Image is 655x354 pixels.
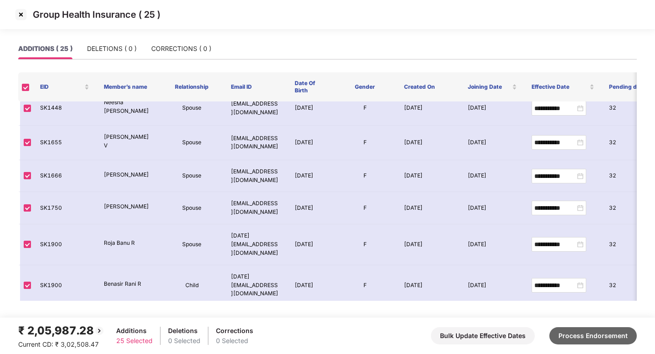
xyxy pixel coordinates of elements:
[224,126,287,160] td: [EMAIL_ADDRESS][DOMAIN_NAME]
[87,44,137,54] div: DELETIONS ( 0 )
[216,336,253,346] div: 0 Selected
[151,44,211,54] div: CORRECTIONS ( 0 )
[287,91,333,126] td: [DATE]
[532,83,588,91] span: Effective Date
[549,327,637,344] button: Process Endorsement
[160,91,224,126] td: Spouse
[104,171,153,179] p: [PERSON_NAME]
[224,192,287,224] td: [EMAIL_ADDRESS][DOMAIN_NAME]
[160,126,224,160] td: Spouse
[287,126,333,160] td: [DATE]
[97,72,160,101] th: Member’s name
[333,91,397,126] td: F
[224,72,287,101] th: Email ID
[33,9,160,20] p: Group Health Insurance ( 25 )
[333,224,397,265] td: F
[287,72,333,101] th: Date Of Birth
[160,224,224,265] td: Spouse
[33,126,97,160] td: SK1655
[333,265,397,306] td: F
[397,126,461,160] td: [DATE]
[224,265,287,306] td: [DATE][EMAIL_ADDRESS][DOMAIN_NAME]
[333,72,397,101] th: Gender
[168,326,200,336] div: Deletions
[461,72,524,101] th: Joining Date
[609,83,651,91] span: Pending days
[104,202,153,211] p: [PERSON_NAME]
[461,91,524,126] td: [DATE]
[461,265,524,306] td: [DATE]
[14,7,28,22] img: svg+xml;base64,PHN2ZyBpZD0iQ3Jvc3MtMzJ4MzIiIHhtbG5zPSJodHRwOi8vd3d3LnczLm9yZy8yMDAwL3N2ZyIgd2lkdG...
[104,133,153,150] p: [PERSON_NAME] V
[33,91,97,126] td: SK1448
[397,265,461,306] td: [DATE]
[94,325,105,336] img: svg+xml;base64,PHN2ZyBpZD0iQmFjay0yMHgyMCIgeG1sbnM9Imh0dHA6Ly93d3cudzMub3JnLzIwMDAvc3ZnIiB3aWR0aD...
[461,224,524,265] td: [DATE]
[461,126,524,160] td: [DATE]
[287,160,333,192] td: [DATE]
[18,322,105,339] div: ₹ 2,05,987.28
[104,280,153,288] p: Benasir Rani R
[397,224,461,265] td: [DATE]
[104,98,153,116] p: Neesha [PERSON_NAME]
[333,126,397,160] td: F
[160,160,224,192] td: Spouse
[468,83,510,91] span: Joining Date
[397,192,461,224] td: [DATE]
[397,72,461,101] th: Created On
[33,224,97,265] td: SK1900
[216,326,253,336] div: Corrections
[461,160,524,192] td: [DATE]
[116,336,153,346] div: 25 Selected
[33,72,97,101] th: EID
[287,265,333,306] td: [DATE]
[224,224,287,265] td: [DATE][EMAIL_ADDRESS][DOMAIN_NAME]
[18,340,99,348] span: Current CD: ₹ 3,02,508.47
[224,91,287,126] td: [EMAIL_ADDRESS][DOMAIN_NAME]
[333,192,397,224] td: F
[116,326,153,336] div: Additions
[461,192,524,224] td: [DATE]
[224,160,287,192] td: [EMAIL_ADDRESS][DOMAIN_NAME]
[160,192,224,224] td: Spouse
[33,265,97,306] td: SK1900
[18,44,72,54] div: ADDITIONS ( 25 )
[33,160,97,192] td: SK1666
[333,160,397,192] td: F
[104,239,153,248] p: Roja Banu R
[40,83,82,91] span: EID
[168,336,200,346] div: 0 Selected
[431,327,535,344] button: Bulk Update Effective Dates
[287,192,333,224] td: [DATE]
[397,91,461,126] td: [DATE]
[524,72,602,101] th: Effective Date
[160,72,224,101] th: Relationship
[287,224,333,265] td: [DATE]
[160,265,224,306] td: Child
[397,160,461,192] td: [DATE]
[33,192,97,224] td: SK1750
